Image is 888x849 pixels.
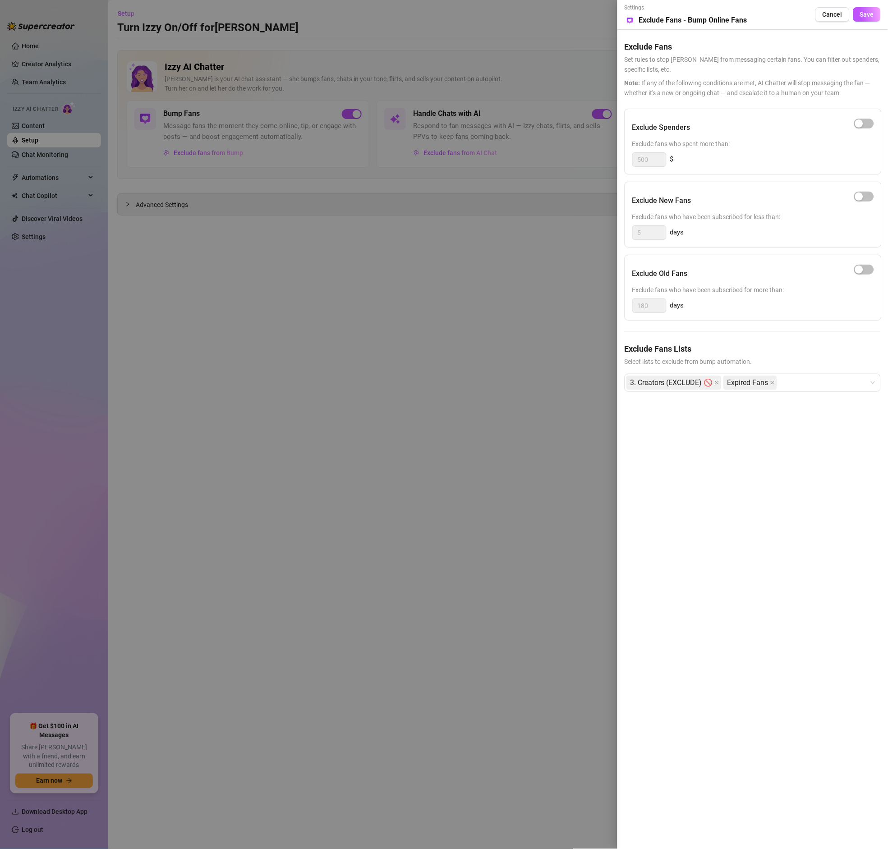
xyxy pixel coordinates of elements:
[625,4,747,12] span: Settings
[670,227,684,238] span: days
[670,154,674,165] span: $
[630,376,713,390] span: 3. Creators (EXCLUDE) 🚫
[632,268,688,279] h5: Exclude Old Fans
[632,285,874,295] span: Exclude fans who have been subscribed for more than:
[770,381,775,385] span: close
[626,376,722,390] span: 3. Creators (EXCLUDE) 🚫
[715,381,719,385] span: close
[860,11,874,18] span: Save
[670,300,684,311] span: days
[639,15,747,26] h5: Exclude Fans - Bump Online Fans
[823,11,842,18] span: Cancel
[727,376,768,390] span: Expired Fans
[625,78,881,98] span: If any of the following conditions are met, AI Chatter will stop messaging the fan — whether it's...
[625,343,881,355] h5: Exclude Fans Lists
[853,7,881,22] button: Save
[625,55,881,74] span: Set rules to stop [PERSON_NAME] from messaging certain fans. You can filter out spenders, specifi...
[632,212,874,222] span: Exclude fans who have been subscribed for less than:
[632,139,874,149] span: Exclude fans who spent more than:
[625,79,640,87] span: Note:
[723,376,777,390] span: Expired Fans
[815,7,850,22] button: Cancel
[632,195,691,206] h5: Exclude New Fans
[625,41,881,53] h5: Exclude Fans
[625,357,881,367] span: Select lists to exclude from bump automation.
[632,122,690,133] h5: Exclude Spenders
